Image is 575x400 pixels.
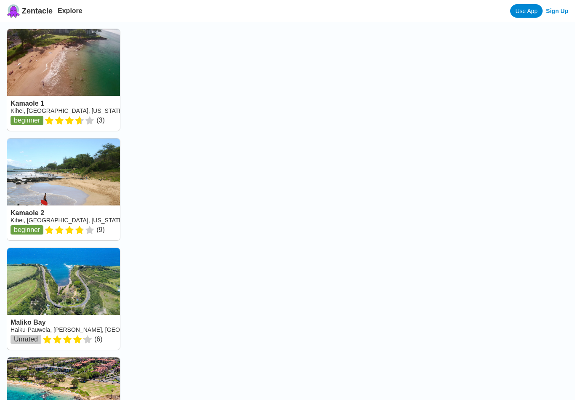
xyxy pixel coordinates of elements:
[11,326,167,333] a: Haiku-Pauwela, [PERSON_NAME], [GEOGRAPHIC_DATA]
[58,7,83,14] a: Explore
[11,217,124,224] a: Kihei, [GEOGRAPHIC_DATA], [US_STATE]
[11,107,124,114] a: Kihei, [GEOGRAPHIC_DATA], [US_STATE]
[7,4,20,18] img: Zentacle logo
[22,7,53,16] span: Zentacle
[510,4,543,18] a: Use App
[7,4,53,18] a: Zentacle logoZentacle
[546,8,568,14] a: Sign Up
